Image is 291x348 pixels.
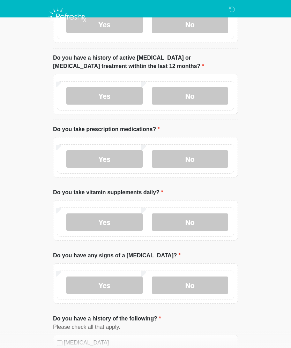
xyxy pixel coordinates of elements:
label: Do you have a history of active [MEDICAL_DATA] or [MEDICAL_DATA] treatment withtin the last 12 mo... [53,54,238,70]
label: No [152,213,228,231]
input: [MEDICAL_DATA] [57,340,62,346]
img: Refresh RX Logo [46,5,88,28]
label: Do you have any signs of a [MEDICAL_DATA]? [53,251,181,260]
label: Do you take prescription medications? [53,125,160,134]
div: Please check all that apply. [53,323,238,331]
label: Yes [66,213,143,231]
label: Yes [66,277,143,294]
label: Yes [66,87,143,105]
label: No [152,150,228,168]
label: Yes [66,150,143,168]
label: Do you have a history of the following? [53,315,161,323]
label: No [152,87,228,105]
label: [MEDICAL_DATA] [64,339,234,347]
label: No [152,277,228,294]
label: Do you take vitamin supplements daily? [53,188,163,197]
